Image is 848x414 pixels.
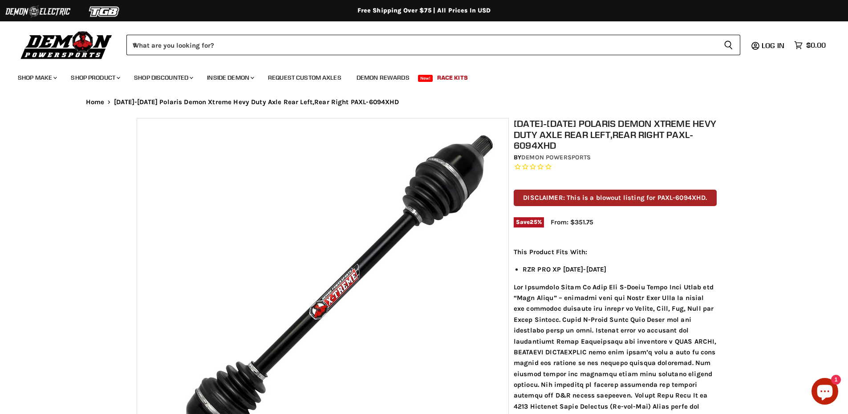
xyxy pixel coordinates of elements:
a: Home [86,98,105,106]
input: When autocomplete results are available use up and down arrows to review and enter to select [126,35,717,55]
a: Inside Demon [200,69,260,87]
a: Log in [758,41,790,49]
img: Demon Powersports [18,29,115,61]
img: TGB Logo 2 [71,3,138,20]
div: Free Shipping Over $75 | All Prices In USD [68,7,780,15]
inbox-online-store-chat: Shopify online store chat [809,378,841,407]
button: Search [717,35,740,55]
span: New! [418,75,433,82]
a: Request Custom Axles [261,69,348,87]
ul: Main menu [11,65,824,87]
a: Shop Make [11,69,62,87]
nav: Breadcrumbs [68,98,780,106]
a: Shop Discounted [127,69,199,87]
a: $0.00 [790,39,830,52]
span: Save % [514,217,544,227]
div: by [514,153,717,162]
a: Demon Rewards [350,69,416,87]
a: Race Kits [430,69,475,87]
span: $0.00 [806,41,826,49]
span: From: $351.75 [551,218,593,226]
a: Shop Product [64,69,126,87]
span: [DATE]-[DATE] Polaris Demon Xtreme Hevy Duty Axle Rear Left,Rear Right PAXL-6094XHD [114,98,399,106]
form: Product [126,35,740,55]
p: DISCLAIMER: This is a blowout listing for PAXL-6094XHD. [514,190,717,206]
span: Log in [762,41,784,50]
h1: [DATE]-[DATE] Polaris Demon Xtreme Hevy Duty Axle Rear Left,Rear Right PAXL-6094XHD [514,118,717,151]
li: RZR PRO XP [DATE]-[DATE] [523,264,717,275]
p: This Product Fits With: [514,247,717,257]
a: Demon Powersports [521,154,591,161]
span: 25 [530,219,537,225]
img: Demon Electric Logo 2 [4,3,71,20]
span: Rated 0.0 out of 5 stars 0 reviews [514,162,717,172]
